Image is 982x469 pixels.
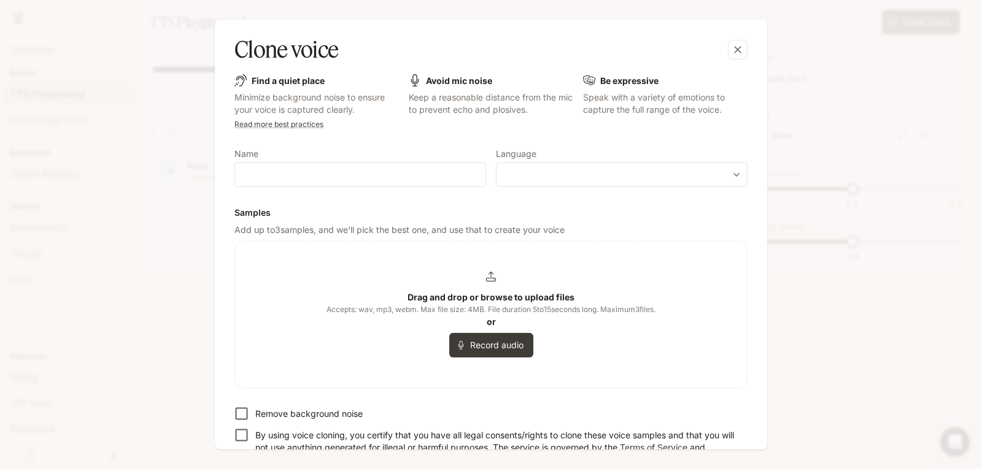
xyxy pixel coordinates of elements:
b: Be expressive [600,75,659,86]
b: Find a quiet place [252,75,325,86]
p: Keep a reasonable distance from the mic to prevent echo and plosives. [409,91,573,116]
button: Record audio [449,333,533,357]
a: Read more best practices [234,120,323,129]
span: Accepts: wav, mp3, webm. Max file size: 4MB. File duration 5 to 15 seconds long. Maximum 3 files. [327,303,655,316]
b: Drag and drop or browse to upload files [408,292,574,302]
h6: Samples [234,207,748,219]
p: Name [234,150,258,158]
b: or [487,316,496,327]
p: Speak with a variety of emotions to capture the full range of the voice. [583,91,748,116]
div: ​ [497,169,747,181]
b: Avoid mic noise [426,75,492,86]
p: Add up to 3 samples, and we'll pick the best one, and use that to create your voice [234,224,748,236]
p: Remove background noise [255,408,363,420]
p: Language [496,150,536,158]
a: Terms of Service [620,442,687,452]
p: Minimize background noise to ensure your voice is captured clearly. [234,91,399,116]
h5: Clone voice [234,34,338,65]
p: By using voice cloning, you certify that you have all legal consents/rights to clone these voice ... [255,429,738,466]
